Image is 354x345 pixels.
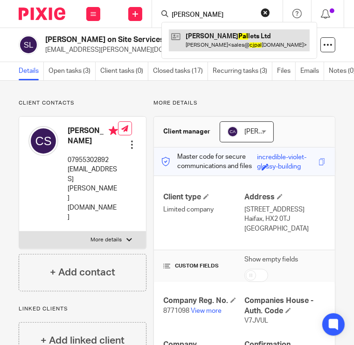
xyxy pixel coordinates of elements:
p: Haifax, HX2 0TJ [244,214,326,224]
p: [EMAIL_ADDRESS][PERSON_NAME][DOMAIN_NAME] [68,165,118,222]
p: Client contacts [19,99,146,107]
a: Recurring tasks (3) [213,62,272,80]
span: [PERSON_NAME] [244,128,296,135]
p: Master code for secure communications and files [161,152,257,171]
a: Details [19,62,44,80]
button: Clear [261,8,270,17]
p: Limited company [163,205,244,214]
p: More details [153,99,335,107]
p: Linked clients [19,305,146,313]
span: 8771098 [163,308,189,314]
input: Search [171,11,255,20]
a: Files [277,62,296,80]
i: Primary [109,126,118,135]
img: svg%3E [28,126,58,156]
h4: Company Reg. No. [163,296,244,306]
h2: [PERSON_NAME] on Site Services Ltd [45,35,176,45]
h4: Address [244,192,326,202]
h3: Client manager [163,127,210,136]
h4: Companies House - Auth. Code [244,296,326,316]
img: svg%3E [227,126,238,137]
a: View more [191,308,222,314]
span: V7JVUL [244,317,268,324]
p: [STREET_ADDRESS] [244,205,326,214]
div: incredible-violet-glossy-building [257,153,316,163]
a: Open tasks (3) [49,62,96,80]
label: Show empty fields [244,255,298,264]
a: Emails [300,62,324,80]
img: svg%3E [19,35,38,55]
p: [EMAIL_ADDRESS][PERSON_NAME][DOMAIN_NAME] [45,45,208,55]
p: More details [90,236,122,244]
h4: CUSTOM FIELDS [163,262,244,270]
a: Closed tasks (17) [153,62,208,80]
h4: [PERSON_NAME] [68,126,118,146]
h4: Client type [163,192,244,202]
p: [GEOGRAPHIC_DATA] [244,224,326,233]
h4: + Add contact [50,265,115,280]
p: 07955302892 [68,155,118,165]
img: Pixie [19,7,65,20]
a: Client tasks (0) [100,62,148,80]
